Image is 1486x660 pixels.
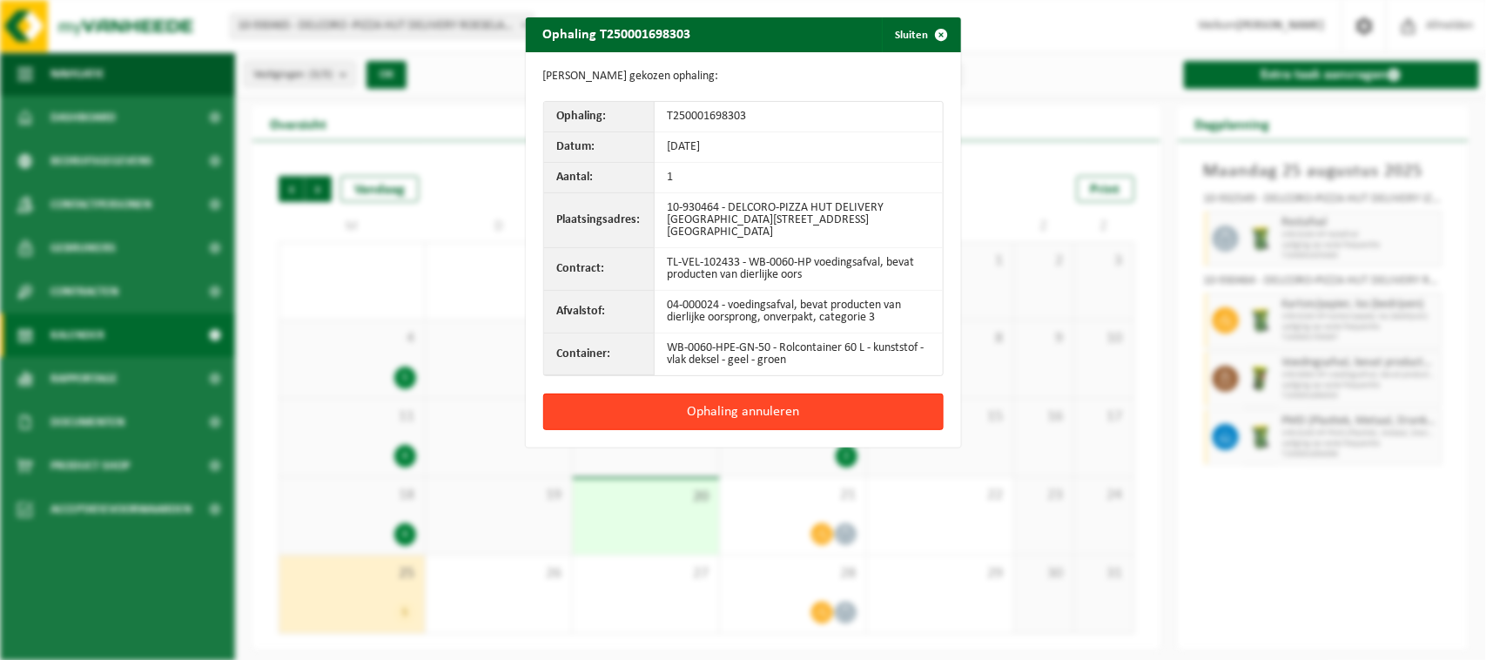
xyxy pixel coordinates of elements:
p: [PERSON_NAME] gekozen ophaling: [543,70,944,84]
td: 04-000024 - voedingsafval, bevat producten van dierlijke oorsprong, onverpakt, categorie 3 [655,291,943,333]
th: Ophaling: [544,102,655,132]
td: WB-0060-HPE-GN-50 - Rolcontainer 60 L - kunststof - vlak deksel - geel - groen [655,333,943,375]
th: Plaatsingsadres: [544,193,655,248]
button: Ophaling annuleren [543,394,944,430]
td: TL-VEL-102433 - WB-0060-HP voedingsafval, bevat producten van dierlijke oors [655,248,943,291]
td: T250001698303 [655,102,943,132]
td: [DATE] [655,132,943,163]
th: Contract: [544,248,655,291]
th: Container: [544,333,655,375]
th: Datum: [544,132,655,163]
button: Sluiten [882,17,959,52]
th: Aantal: [544,163,655,193]
td: 10-930464 - DELCORO-PIZZA HUT DELIVERY [GEOGRAPHIC_DATA][STREET_ADDRESS][GEOGRAPHIC_DATA] [655,193,943,248]
td: 1 [655,163,943,193]
h2: Ophaling T250001698303 [526,17,709,51]
th: Afvalstof: [544,291,655,333]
